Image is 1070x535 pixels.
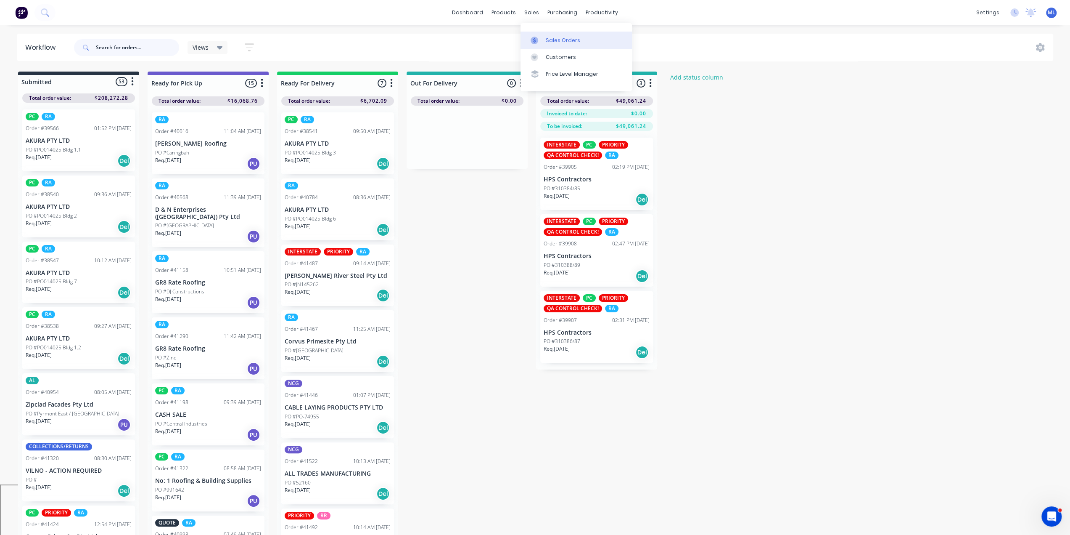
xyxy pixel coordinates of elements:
div: PCRAOrder #3854009:36 AM [DATE]AKURA PTY LTDPO #PO014025 Bldg 2Req.[DATE]Del [22,176,135,237]
p: D & N Enterprises ([GEOGRAPHIC_DATA]) Pty Ltd [155,206,261,221]
span: $208,272.28 [95,94,128,102]
div: PCRAOrder #4132208:58 AM [DATE]No: 1 Roofing & Building SuppliesPO #991642Req.[DATE]PU [152,450,264,511]
p: PO #52160 [285,479,311,487]
span: Total order value: [547,97,589,105]
div: PU [117,418,131,431]
p: Req. [DATE] [285,421,311,428]
p: [PERSON_NAME] River Steel Pty Ltd [285,272,391,279]
p: Req. [DATE] [155,362,181,369]
div: PC [583,294,596,302]
div: 02:19 PM [DATE] [612,163,650,171]
div: 09:27 AM [DATE] [94,322,132,330]
span: $6,702.09 [360,97,387,105]
div: RAOrder #4129011:42 AM [DATE]GR8 Rate RoofingPO #ZincReq.[DATE]PU [152,317,264,379]
div: 08:05 AM [DATE] [94,389,132,396]
div: INTERSTATEPCPRIORITYQA CONTROL CHECK!RAOrder #3990802:47 PM [DATE]HPS ContractorsPO #310388/89Req... [540,214,653,287]
div: PC [285,116,298,123]
p: Req. [DATE] [26,418,52,425]
div: Del [376,157,390,170]
div: Order #38541 [285,128,318,135]
div: RA [74,509,87,516]
div: Order #40016 [155,128,188,135]
div: 08:58 AM [DATE] [224,465,261,472]
span: Total order value: [159,97,201,105]
p: Req. [DATE] [285,487,311,494]
div: RAOrder #4056811:39 AM [DATE]D & N Enterprises ([GEOGRAPHIC_DATA]) Pty LtdPO #[GEOGRAPHIC_DATA]Re... [152,178,264,248]
p: Req. [DATE] [544,345,570,353]
div: Del [376,223,390,237]
span: Invoiced to date: [547,110,587,117]
a: Price Level Manager [520,66,632,83]
p: Req. [DATE] [285,354,311,362]
p: PO #Zinc [155,354,176,362]
span: $49,061.24 [616,122,646,130]
p: Req. [DATE] [155,157,181,164]
span: ML [1048,9,1055,16]
div: INTERSTATE [544,294,580,302]
p: Req. [DATE] [26,220,52,227]
div: 11:39 AM [DATE] [224,194,261,201]
div: 11:04 AM [DATE] [224,128,261,135]
div: ALOrder #4095408:05 AM [DATE]Zipclad Facades Pty LtdPO #Pyrmont East / [GEOGRAPHIC_DATA]Req.[DATE]PU [22,373,135,435]
p: Req. [DATE] [26,484,52,491]
p: Req. [DATE] [155,295,181,303]
div: PCRAOrder #3853809:27 AM [DATE]AKURA PTY LTDPO #PO014025 Bldg 1.2Req.[DATE]Del [22,307,135,369]
span: $16,068.76 [227,97,258,105]
div: Del [635,193,649,206]
div: 09:39 AM [DATE] [224,399,261,406]
div: PRIORITY [599,141,628,149]
span: Total order value: [29,94,71,102]
div: 10:14 AM [DATE] [353,524,391,531]
div: RA [605,152,618,159]
div: 09:14 AM [DATE] [353,260,391,267]
div: RA [155,255,169,262]
p: GR8 Rate Roofing [155,279,261,286]
p: PO #310388/89 [544,261,580,269]
span: Total order value: [417,97,460,105]
div: PU [247,230,260,243]
div: Order #41322 [155,465,188,472]
p: Zipclad Facades Pty Ltd [26,401,132,408]
div: PC [26,245,39,253]
p: PO #PO014025 Bldg 1.2 [26,344,81,351]
p: PO #991642 [155,486,184,494]
div: PC [155,387,168,394]
div: PRIORITY [599,218,628,225]
div: Del [376,421,390,434]
p: Req. [DATE] [155,229,181,237]
p: [PERSON_NAME] Roofing [155,140,261,147]
div: NCG [285,446,302,453]
div: RA [356,248,370,256]
div: Order #40954 [26,389,59,396]
div: Order #39907 [544,317,577,324]
div: PU [247,157,260,170]
div: RA [285,314,298,321]
div: 02:31 PM [DATE] [612,317,650,324]
span: Views [193,43,209,52]
p: Req. [DATE] [155,428,181,435]
div: Order #41522 [285,458,318,465]
div: 11:25 AM [DATE] [353,325,391,333]
div: COLLECTIONS/RETURNSOrder #4132008:30 AM [DATE]VILNO - ACTION REQUIREDPO #Req.[DATE]Del [22,439,135,501]
div: Order #41320 [26,455,59,462]
div: NCGOrder #4152210:13 AM [DATE]ALL TRADES MANUFACTURINGPO #52160Req.[DATE]Del [281,442,394,504]
div: PC [26,179,39,186]
div: Del [117,286,131,299]
div: 08:36 AM [DATE] [353,194,391,201]
div: PRIORITY [324,248,353,256]
div: COLLECTIONS/RETURNS [26,443,92,450]
div: Del [117,484,131,498]
div: RA [285,182,298,189]
p: Corvus Primesite Pty Ltd [285,338,391,345]
div: Order #41467 [285,325,318,333]
div: INTERSTATEPCPRIORITYQA CONTROL CHECK!RAOrder #3990702:31 PM [DATE]HPS ContractorsPO #310386/87Req... [540,291,653,363]
p: PO #PO014025 Bldg 1.1 [26,146,81,154]
div: AL [26,377,39,384]
p: PO #310386/87 [544,338,580,345]
p: Req. [DATE] [544,269,570,277]
div: Del [635,269,649,283]
div: QA CONTROL CHECK! [544,152,602,159]
div: Customers [546,53,576,61]
div: settings [972,6,1004,19]
p: PO #310384/85 [544,185,580,192]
